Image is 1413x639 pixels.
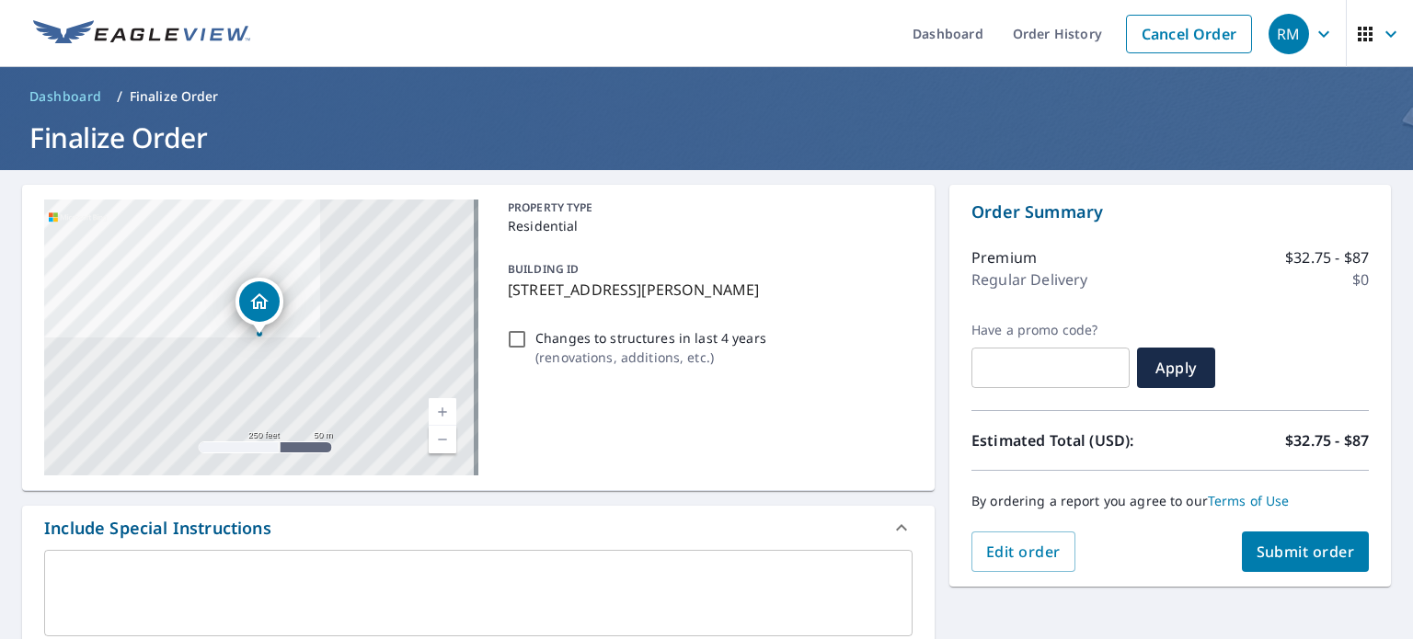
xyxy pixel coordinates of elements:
img: EV Logo [33,20,250,48]
a: Cancel Order [1126,15,1252,53]
span: Apply [1152,358,1200,378]
h1: Finalize Order [22,119,1391,156]
nav: breadcrumb [22,82,1391,111]
p: ( renovations, additions, etc. ) [535,348,766,367]
p: Order Summary [971,200,1369,224]
label: Have a promo code? [971,322,1130,338]
div: Include Special Instructions [44,516,271,541]
p: PROPERTY TYPE [508,200,905,216]
a: Current Level 17, Zoom In [429,398,456,426]
p: $32.75 - $87 [1285,246,1369,268]
p: Changes to structures in last 4 years [535,328,766,348]
div: Include Special Instructions [22,506,935,550]
a: Terms of Use [1208,492,1290,509]
p: [STREET_ADDRESS][PERSON_NAME] [508,279,905,301]
p: $0 [1352,268,1369,291]
span: Submit order [1257,542,1355,562]
p: Regular Delivery [971,268,1087,291]
li: / [117,86,122,108]
button: Submit order [1242,531,1370,572]
p: Premium [971,246,1037,268]
div: RM [1269,14,1309,54]
p: By ordering a report you agree to our [971,493,1369,509]
a: Dashboard [22,82,109,111]
button: Apply [1137,348,1215,388]
button: Edit order [971,531,1075,572]
p: $32.75 - $87 [1285,429,1369,451]
p: Residential [508,216,905,235]
p: Estimated Total (USD): [971,429,1170,451]
a: Current Level 17, Zoom Out [429,426,456,453]
p: BUILDING ID [508,261,579,277]
div: Dropped pin, building 1, Residential property, 50716 Taylor St New Baltimore, MI 48047 [235,278,283,335]
span: Dashboard [29,87,102,106]
p: Finalize Order [130,87,219,106]
span: Edit order [986,542,1061,562]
